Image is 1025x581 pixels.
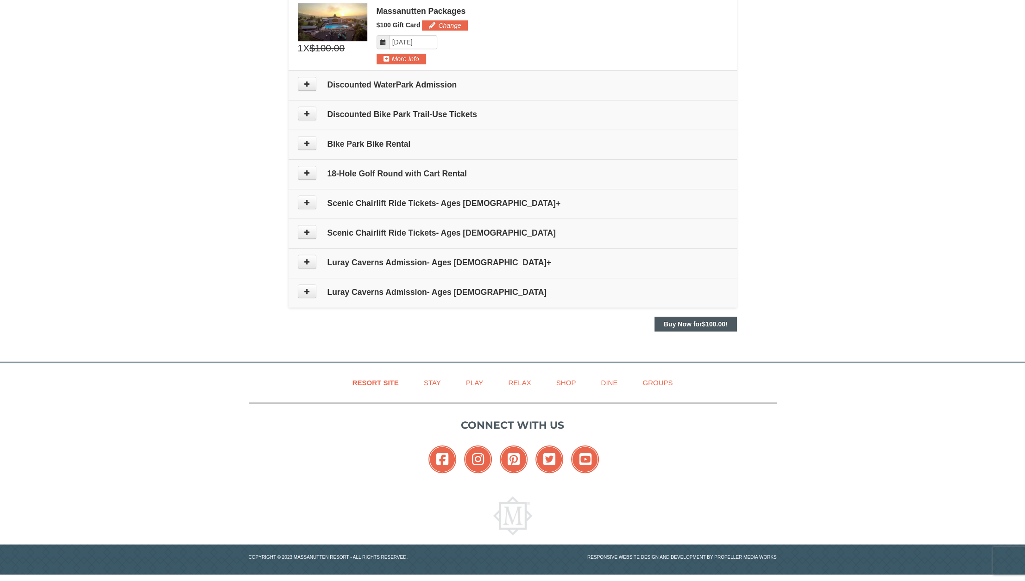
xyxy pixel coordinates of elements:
span: 1 [298,41,303,55]
h4: Discounted Bike Park Trail-Use Tickets [298,110,728,119]
span: $100.00 [309,41,345,55]
strong: Buy Now for ! [664,320,728,328]
span: $100 Gift Card [377,21,421,29]
button: More Info [377,54,426,64]
h4: Luray Caverns Admission- Ages [DEMOGRAPHIC_DATA]+ [298,258,728,267]
img: Massanutten Resort Logo [493,496,532,535]
div: Massanutten Packages [377,6,728,16]
h4: Bike Park Bike Rental [298,139,728,149]
a: Shop [545,372,588,393]
h4: Scenic Chairlift Ride Tickets- Ages [DEMOGRAPHIC_DATA]+ [298,199,728,208]
a: Groups [631,372,684,393]
img: 6619879-1.jpg [298,3,367,41]
button: Buy Now for$100.00! [654,317,737,331]
p: Copyright © 2023 Massanutten Resort - All Rights Reserved. [242,554,513,561]
a: Responsive website design and development by Propeller Media Works [587,555,777,560]
a: Play [454,372,495,393]
h4: 18-Hole Golf Round with Cart Rental [298,169,728,178]
p: Connect with us [249,418,777,433]
span: $100.00 [702,320,725,328]
a: Relax [497,372,542,393]
h4: Scenic Chairlift Ride Tickets- Ages [DEMOGRAPHIC_DATA] [298,228,728,237]
a: Resort Site [341,372,410,393]
a: Stay [412,372,453,393]
span: X [303,41,309,55]
button: Change [422,20,468,31]
h4: Luray Caverns Admission- Ages [DEMOGRAPHIC_DATA] [298,287,728,297]
a: Dine [589,372,629,393]
h4: Discounted WaterPark Admission [298,80,728,89]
